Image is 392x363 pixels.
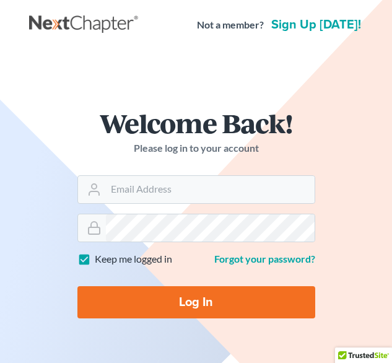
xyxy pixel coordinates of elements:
h1: Welcome Back! [77,110,315,136]
p: Please log in to your account [77,141,315,155]
a: Sign up [DATE]! [269,19,364,31]
strong: Not a member? [197,18,264,32]
a: Forgot your password? [214,253,315,265]
label: Keep me logged in [95,252,172,266]
input: Log In [77,286,315,318]
input: Email Address [106,176,315,203]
